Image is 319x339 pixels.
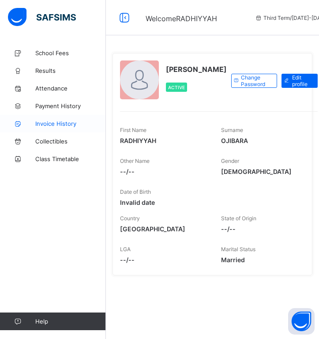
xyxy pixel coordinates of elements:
[120,137,208,144] span: RADHIYYAH
[35,49,106,56] span: School Fees
[221,215,256,222] span: State of Origin
[35,120,106,127] span: Invoice History
[35,318,105,325] span: Help
[221,158,239,164] span: Gender
[35,67,106,74] span: Results
[35,85,106,92] span: Attendance
[221,256,309,264] span: Married
[221,168,309,175] span: [DEMOGRAPHIC_DATA]
[221,246,255,252] span: Marital Status
[221,127,243,133] span: Surname
[146,14,217,23] span: Welcome RADHIYYAH
[120,188,151,195] span: Date of Birth
[120,246,131,252] span: LGA
[288,308,315,335] button: Open asap
[35,155,106,162] span: Class Timetable
[120,225,208,233] span: [GEOGRAPHIC_DATA]
[221,225,309,233] span: --/--
[241,74,270,87] span: Change Password
[120,158,150,164] span: Other Name
[35,138,106,145] span: Collectibles
[168,85,185,90] span: Active
[120,168,208,175] span: --/--
[292,74,311,87] span: Edit profile
[120,256,208,264] span: --/--
[120,199,208,206] span: Invalid date
[120,127,146,133] span: First Name
[8,8,76,26] img: safsims
[35,102,106,109] span: Payment History
[221,137,309,144] span: OJIBARA
[166,65,227,74] span: [PERSON_NAME]
[120,215,140,222] span: Country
